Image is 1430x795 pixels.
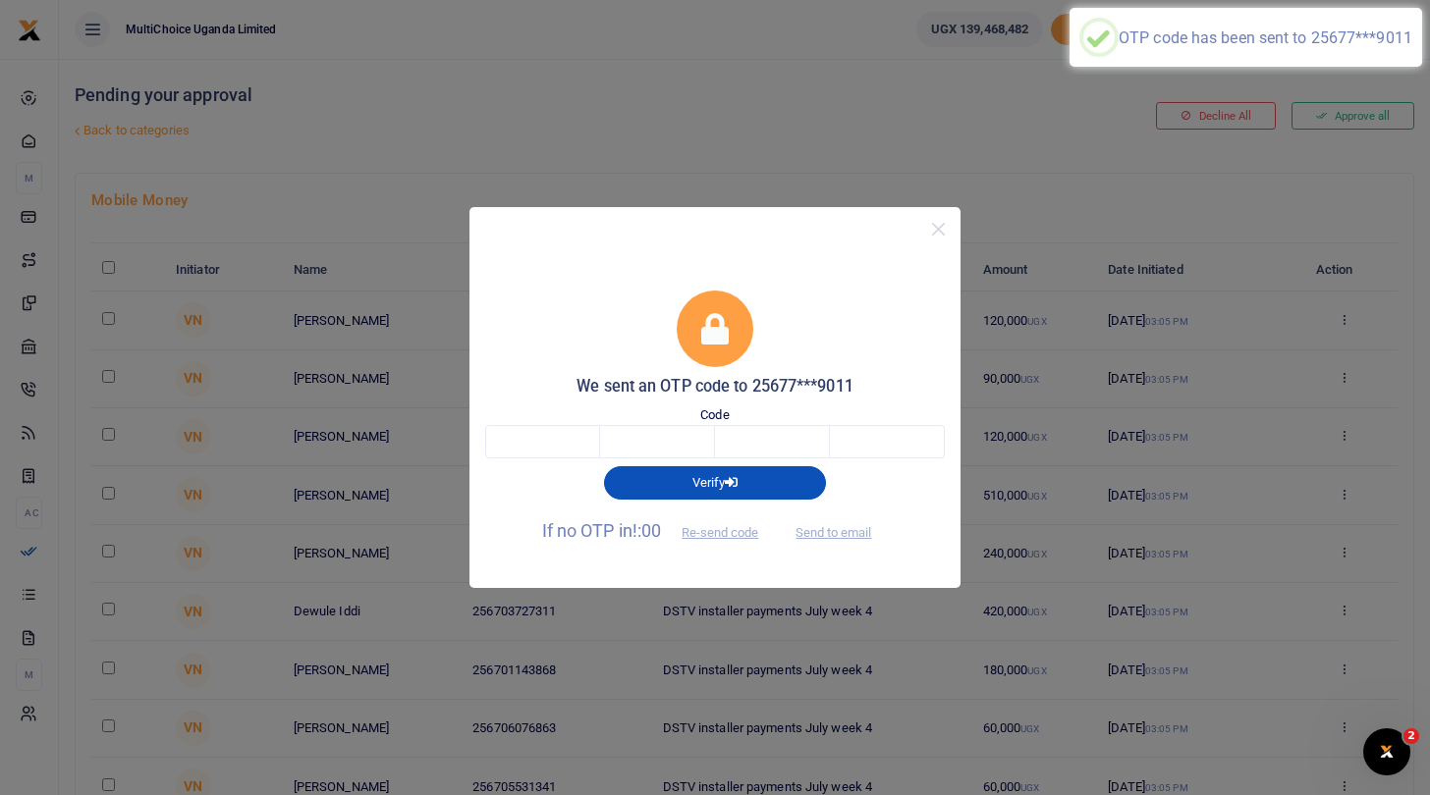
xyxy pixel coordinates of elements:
[1363,728,1410,775] iframe: Intercom live chat
[1403,728,1419,744] span: 2
[542,520,776,541] span: If no OTP in
[924,215,953,243] button: Close
[632,520,661,541] span: !:00
[604,466,826,500] button: Verify
[1119,28,1412,47] div: OTP code has been sent to 25677***9011
[700,405,729,425] label: Code
[485,377,945,397] h5: We sent an OTP code to 25677***9011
